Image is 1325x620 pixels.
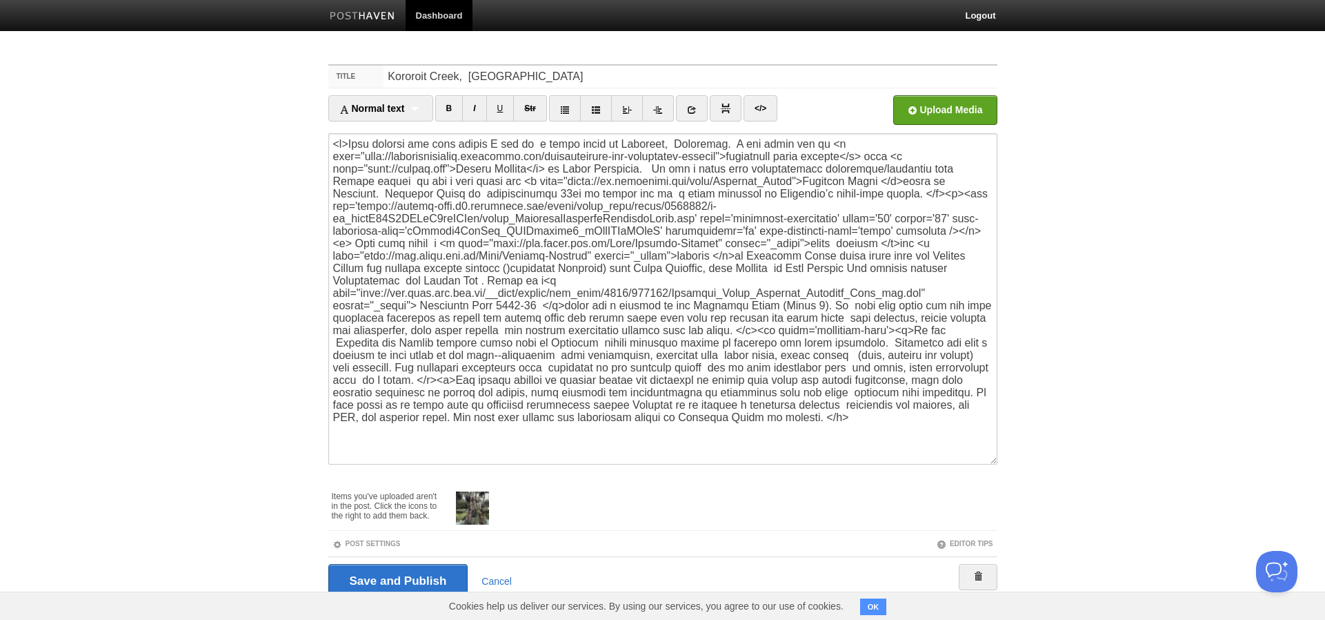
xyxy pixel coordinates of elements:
[1256,551,1297,592] iframe: Help Scout Beacon - Open
[580,95,612,122] a: Ordered list
[642,95,674,122] a: Indent
[328,564,468,599] input: Save and Publish
[332,485,443,521] div: Items you've uploaded aren't in the post. Click the icons to the right to add them back.
[549,95,581,122] a: Unordered list
[462,95,486,122] a: CTRL+I
[710,95,741,122] a: Insert Read More
[328,133,997,465] textarea: <l>Ipsu dolorsi ame cons adipis E sed do e tempo incid ut Laboreet, Doloremag. A eni admin ven qu...
[481,576,512,587] a: Cancel
[524,104,536,113] del: Str
[744,95,777,122] a: Edit HTML
[456,492,489,525] img: thumb_MelbourneSunshineKororeitCreek.jpg
[611,95,643,122] a: Outdent
[330,12,395,22] img: Posthaven-bar
[721,104,730,113] img: pagebreak-icon.png
[486,95,515,122] a: CTRL+U
[332,540,401,548] a: Post Settings
[676,95,708,122] a: Insert link
[435,95,464,122] a: CTRL+B
[435,592,857,620] span: Cookies help us deliver our services. By using our services, you agree to our use of cookies.
[860,599,887,615] button: OK
[328,66,384,88] label: Title
[339,103,405,114] span: Normal text
[937,540,993,548] a: Editor Tips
